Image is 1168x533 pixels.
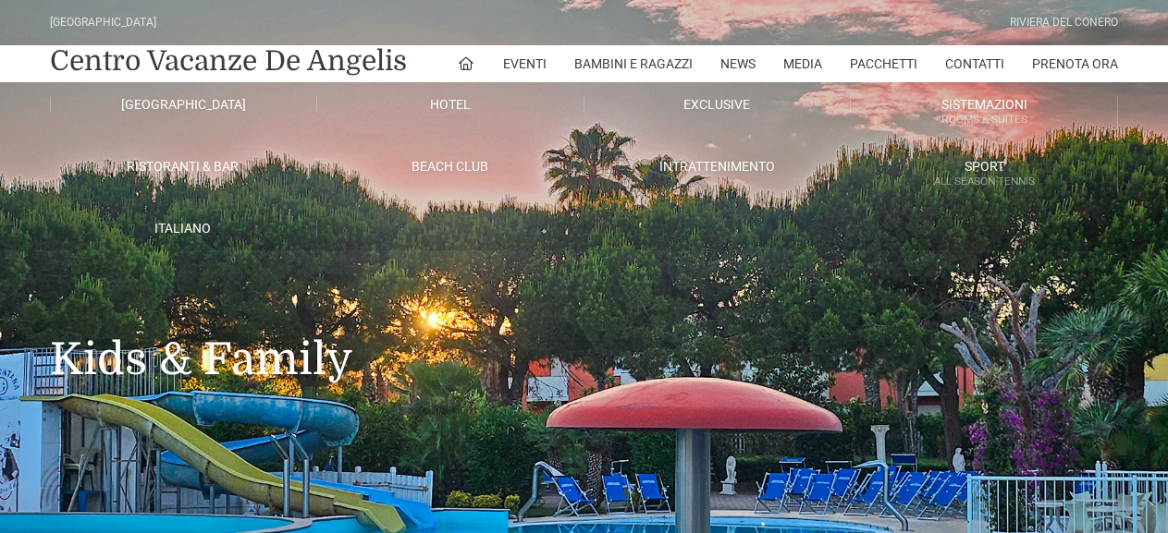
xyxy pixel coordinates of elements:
[945,45,1004,82] a: Contatti
[50,250,1118,413] h1: Kids & Family
[783,45,822,82] a: Media
[851,158,1118,192] a: SportAll Season Tennis
[851,96,1118,130] a: SistemazioniRooms & Suites
[584,96,852,113] a: Exclusive
[50,96,317,113] a: [GEOGRAPHIC_DATA]
[851,111,1117,128] small: Rooms & Suites
[50,220,317,236] a: Italiano
[584,158,852,175] a: Intrattenimento
[503,45,547,82] a: Eventi
[50,42,407,79] a: Centro Vacanze De Angelis
[574,45,693,82] a: Bambini e Ragazzi
[50,14,156,31] div: [GEOGRAPHIC_DATA]
[317,158,584,175] a: Beach Club
[154,221,211,236] span: Italiano
[50,158,317,175] a: Ristoranti & Bar
[1032,45,1118,82] a: Prenota Ora
[1010,14,1118,31] div: Riviera Del Conero
[720,45,756,82] a: News
[851,173,1117,190] small: All Season Tennis
[850,45,917,82] a: Pacchetti
[317,96,584,113] a: Hotel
